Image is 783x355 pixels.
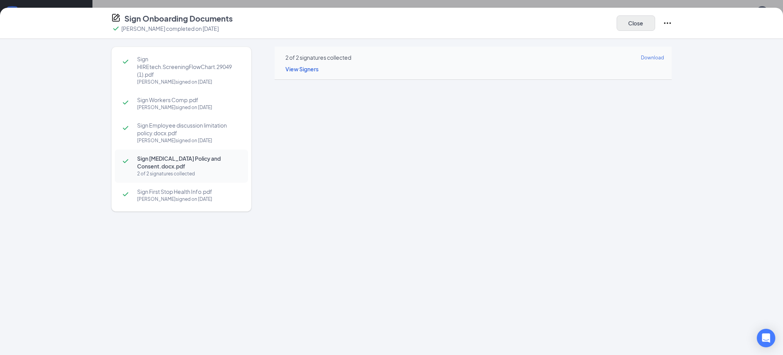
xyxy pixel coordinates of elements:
span: Sign Workers Comp.pdf [137,96,240,104]
svg: Ellipses [663,19,672,28]
a: Download [641,53,664,62]
div: [PERSON_NAME] signed on [DATE] [137,78,240,86]
svg: Checkmark [121,98,130,107]
svg: CompanyDocumentIcon [111,13,121,22]
span: View Signers [285,66,319,72]
span: Sign First Stop Health Info.pdf [137,188,240,195]
div: [PERSON_NAME] signed on [DATE] [137,137,240,145]
iframe: Sign Drug Testing Policy and Consent.docx.pdf [275,80,672,352]
div: [PERSON_NAME] signed on [DATE] [137,104,240,111]
h4: Sign Onboarding Documents [124,13,233,24]
div: 2 of 2 signatures collected [137,170,240,178]
div: Open Intercom Messenger [757,329,775,347]
div: 2 of 2 signatures collected [285,54,351,61]
span: Sign [MEDICAL_DATA] Policy and Consent.docx.pdf [137,155,240,170]
svg: Checkmark [121,156,130,166]
button: Close [617,15,655,31]
svg: Checkmark [111,24,121,33]
span: Sign Employee discussion limitation policy.docx.pdf [137,121,240,137]
svg: Checkmark [121,123,130,133]
span: Download [641,55,664,61]
svg: Checkmark [121,190,130,199]
span: Sign HIREtech.ScreeningFlowChart.29049 (1).pdf [137,55,240,78]
div: [PERSON_NAME] signed on [DATE] [137,195,240,203]
svg: Checkmark [121,57,130,66]
p: [PERSON_NAME] completed on [DATE] [121,25,219,32]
